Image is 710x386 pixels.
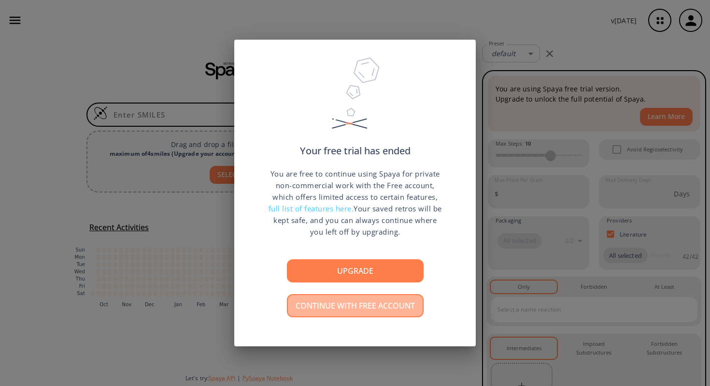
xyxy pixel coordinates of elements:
button: Continue with free account [287,294,424,317]
button: Upgrade [287,259,424,282]
img: Trial Ended [327,54,383,146]
p: You are free to continue using Spaya for private non-commercial work with the Free account, which... [268,168,442,238]
span: full list of features here. [269,204,354,213]
p: Your free trial has ended [300,146,411,156]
